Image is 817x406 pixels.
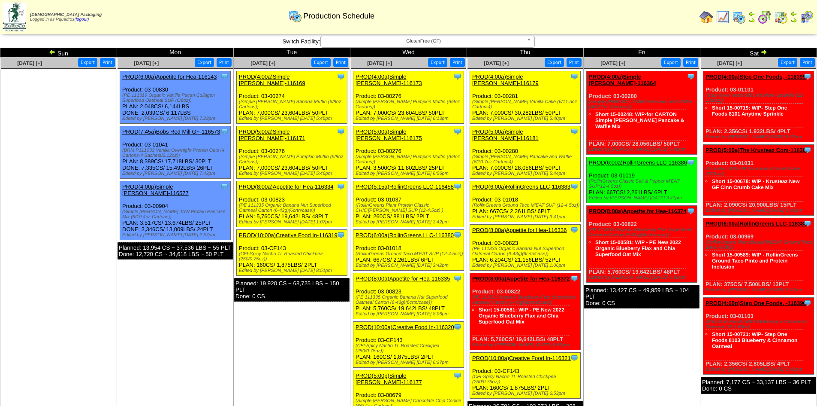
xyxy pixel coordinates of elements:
a: PROD(4:00a)Simple [PERSON_NAME]-116179 [472,73,539,86]
div: Product: 03-01018 PLAN: 667CS / 2,261LBS / 6PLT [353,230,464,271]
div: (RollinGreens Classic Salt & Pepper M'EAT SUP(12-4.5oz)) [589,179,697,189]
a: PROD(8:00a)Appetite for Hea-116336 [472,227,567,233]
div: Product: 03-00822 PLAN: 5,760CS / 19,642LBS / 48PLT [587,206,697,283]
a: PROD(8:00a)Appetite for Hea-116374 [589,208,687,214]
a: PROD(5:00a)Simple [PERSON_NAME]-116175 [356,128,422,141]
img: arrowright.gif [790,17,797,24]
div: Product: 03-01101 PLAN: 2,356CS / 1,932LBS / 4PLT [703,71,814,142]
div: Product: 03-00822 PLAN: 5,760CS / 19,642LBS / 48PLT [470,273,581,350]
button: Export [545,58,564,67]
div: (RollinGreens Ground Taco M'EAT SUP (12-4.5oz)) [472,203,580,208]
div: (Simple [PERSON_NAME] Vanilla Cake (6/11.5oz Cartons)) [472,99,580,110]
img: Tooltip [570,226,579,234]
img: Tooltip [570,127,579,136]
div: Planned: 7,177 CS ~ 33,137 LBS ~ 36 PLT Done: 0 CS [701,377,816,394]
div: (Simple [PERSON_NAME] JAW Protein Pancake Mix (6/10.4oz Cartons)) [122,209,230,220]
img: Tooltip [570,274,579,283]
div: (Simple [PERSON_NAME] Pumpkin Muffin (6/9oz Cartons)) [239,154,347,165]
a: PROD(5:00a)Simple [PERSON_NAME]-116171 [239,128,305,141]
div: (RollinGreens Plant Protein Classic CHIC'[PERSON_NAME] SUP (12-4.5oz) ) [356,203,464,213]
div: Product: 03-01019 PLAN: 667CS / 2,261LBS / 6PLT [587,157,697,203]
div: Edited by [PERSON_NAME] [DATE] 6:27pm [356,360,464,365]
div: Product: 03-00969 PLAN: 375CS / 7,500LBS / 13PLT [703,218,814,295]
img: line_graph.gif [716,10,730,24]
div: (Simple [PERSON_NAME] Banana Muffin (6/9oz Cartons)) [239,99,347,110]
a: PROD(10:00a)Creative Food In-116320 [356,324,454,330]
div: Edited by [PERSON_NAME] [DATE] 1:07pm [239,220,347,225]
div: (CFI-Spicy Nacho TL Roasted Chickpea (250/0.75oz)) [239,251,347,262]
img: calendarinout.gif [774,10,788,24]
img: home.gif [699,10,713,24]
div: Edited by [PERSON_NAME] [DATE] 6:56pm [356,171,464,176]
div: (CFI-Spicy Nacho TL Roasted Chickpea (250/0.75oz)) [356,343,464,354]
img: Tooltip [803,72,812,81]
div: (PE 111335 Organic Banana Nut Superfood Oatmeal Carton (6-43g)(6crtn/case)) [356,295,464,305]
div: Edited by [PERSON_NAME] [DATE] 5:37pm [705,134,814,140]
span: [DATE] [+] [367,60,392,66]
a: PROD(7:45a)Bobs Red Mill GF-116573 [122,128,220,135]
div: Edited by [PERSON_NAME] [DATE] 7:23pm [122,116,230,121]
button: Print [100,58,115,67]
a: PROD(6:00a)RollinGreens LLC-116388 [705,220,807,227]
img: Tooltip [220,127,229,136]
div: Edited by [PERSON_NAME] [DATE] 5:40pm [705,208,814,213]
a: PROD(4:00p)Simple [PERSON_NAME]-116577 [122,183,189,196]
a: PROD(5:00a)The Krusteaz Com-116399 [705,147,809,153]
img: Tooltip [687,72,695,81]
a: PROD(8:00a)Appetite for Hea-116372 [472,275,570,282]
div: Product: 03-00274 PLAN: 7,000CS / 23,604LBS / 50PLT [237,71,347,124]
div: (PE 111335 Organic Banana Nut Superfood Oatmeal Carton (6-43g)(6crtn/case)) [472,246,580,256]
div: Edited by [PERSON_NAME] [DATE] 5:42pm [705,367,814,372]
span: [DATE] [+] [17,60,42,66]
div: Product: 03-01041 PLAN: 8,389CS / 17,718LBS / 30PLT DONE: 7,335CS / 15,492LBS / 26PLT [120,126,231,179]
div: (PE 111331 Organic Blueberry Flax Superfood Oatmeal Carton (6-43g)(6crtn/case)) [472,295,580,305]
button: Print [800,58,815,67]
span: [DATE] [+] [600,60,625,66]
div: Product: 03-00280 PLAN: 7,000CS / 28,056LBS / 50PLT [587,71,697,155]
div: Product: 03-00904 PLAN: 3,517CS / 13,674LBS / 25PLT DONE: 3,346CS / 13,009LBS / 24PLT [120,181,231,240]
div: Product: 03-00823 PLAN: 5,760CS / 19,642LBS / 48PLT [353,273,464,319]
td: Wed [350,48,467,58]
td: Thu [467,48,584,58]
td: Mon [117,48,234,58]
div: Edited by [PERSON_NAME] [DATE] 8:06pm [356,311,464,317]
img: Tooltip [337,127,345,136]
div: (CFI-Spicy Nacho TL Roasted Chickpea (250/0.75oz)) [472,374,580,385]
button: Print [217,58,232,67]
a: [DATE] [+] [134,60,159,66]
div: (Step One Foods 5001 Anytime Sprinkle (12-1.09oz)) [705,93,814,103]
a: (logout) [74,17,89,22]
div: Product: 03-00830 PLAN: 2,048CS / 6,144LBS DONE: 2,039CS / 6,117LBS [120,71,231,124]
a: [DATE] [+] [717,60,742,66]
img: Tooltip [337,182,345,191]
a: PROD(6:00a)RollinGreens LLC-116380 [356,232,454,238]
a: PROD(10:00a)Creative Food In-116321 [472,355,571,361]
div: Edited by [PERSON_NAME] [DATE] 7:43pm [122,171,230,176]
span: Production Schedule [303,12,374,21]
img: Tooltip [803,299,812,307]
a: PROD(6:00a)RollinGreens LLC-116383 [472,183,570,190]
div: Product: 03-CF143 PLAN: 160CS / 1,875LBS / 2PLT [470,353,581,399]
div: Product: 03-01037 PLAN: 260CS / 881LBS / 2PLT [353,181,464,227]
div: (Simple [PERSON_NAME] Pancake and Waffle (6/10.7oz Cartons)) [472,154,580,165]
a: Short 15-00719: WIP- Step One Foods 8101 Anytime Sprinkle [712,105,787,117]
img: Tooltip [570,72,579,81]
a: PROD(8:00a)Appetite for Hea-116335 [356,275,450,282]
td: Sat [700,48,817,58]
img: calendarcustomer.gif [800,10,814,24]
div: Edited by [PERSON_NAME] [DATE] 5:45pm [239,116,347,121]
a: PROD(5:15a)RollinGreens LLC-116458 [356,183,454,190]
div: Edited by [PERSON_NAME] [DATE] 5:40pm [472,116,580,121]
div: Product: 03-01103 PLAN: 2,356CS / 2,805LBS / 4PLT [703,298,814,375]
img: Tooltip [337,231,345,239]
div: Product: 03-01031 PLAN: 2,090CS / 20,900LBS / 15PLT [703,145,814,216]
span: [DATE] [+] [250,60,275,66]
div: Edited by [PERSON_NAME] [DATE] 3:41pm [472,214,580,220]
img: Tooltip [220,72,229,81]
img: Tooltip [687,158,695,167]
button: Print [450,58,465,67]
a: Short 15-00581: WIP - PE New 2022 Organic Blueberry Flax and Chia Superfood Oat Mix [595,239,681,257]
div: (Krusteaz 2025 GF Cinnamon Crumb Cake (8/20oz)) [705,166,814,177]
a: PROD(4:00a)Simple [PERSON_NAME]-116364 [589,73,656,86]
a: Short 15-00581: WIP - PE New 2022 Organic Blueberry Flax and Chia Superfood Oat Mix [479,307,564,325]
